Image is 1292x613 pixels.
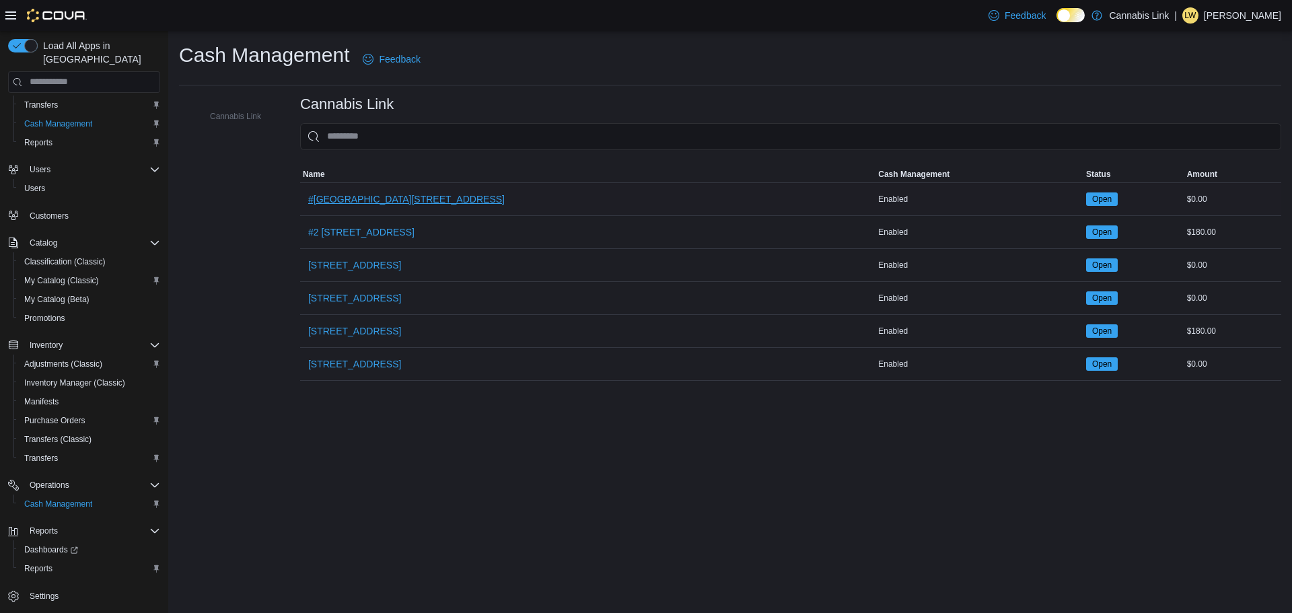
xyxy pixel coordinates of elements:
[875,356,1083,372] div: Enabled
[19,431,160,447] span: Transfers (Classic)
[24,100,58,110] span: Transfers
[308,291,401,305] span: [STREET_ADDRESS]
[1184,356,1281,372] div: $0.00
[24,415,85,426] span: Purchase Orders
[24,377,125,388] span: Inventory Manager (Classic)
[13,495,166,513] button: Cash Management
[24,161,56,178] button: Users
[24,137,52,148] span: Reports
[24,563,52,574] span: Reports
[1204,7,1281,24] p: [PERSON_NAME]
[1086,192,1118,206] span: Open
[38,39,160,66] span: Load All Apps in [GEOGRAPHIC_DATA]
[1092,292,1112,304] span: Open
[13,355,166,373] button: Adjustments (Classic)
[24,499,92,509] span: Cash Management
[30,164,50,175] span: Users
[3,476,166,495] button: Operations
[13,373,166,392] button: Inventory Manager (Classic)
[24,544,78,555] span: Dashboards
[19,310,160,326] span: Promotions
[24,118,92,129] span: Cash Management
[24,359,102,369] span: Adjustments (Classic)
[357,46,425,73] a: Feedback
[19,116,160,132] span: Cash Management
[24,207,160,224] span: Customers
[19,135,58,151] a: Reports
[875,166,1083,182] button: Cash Management
[875,257,1083,273] div: Enabled
[303,351,406,377] button: [STREET_ADDRESS]
[1086,258,1118,272] span: Open
[308,258,401,272] span: [STREET_ADDRESS]
[308,192,505,206] span: #[GEOGRAPHIC_DATA][STREET_ADDRESS]
[24,396,59,407] span: Manifests
[1187,169,1217,180] span: Amount
[19,180,50,196] a: Users
[30,238,57,248] span: Catalog
[1092,193,1112,205] span: Open
[1184,290,1281,306] div: $0.00
[24,523,160,539] span: Reports
[308,357,401,371] span: [STREET_ADDRESS]
[13,392,166,411] button: Manifests
[13,559,166,578] button: Reports
[13,271,166,290] button: My Catalog (Classic)
[19,412,160,429] span: Purchase Orders
[24,256,106,267] span: Classification (Classic)
[379,52,420,66] span: Feedback
[1184,323,1281,339] div: $180.00
[24,235,63,251] button: Catalog
[19,291,95,308] a: My Catalog (Beta)
[13,309,166,328] button: Promotions
[19,116,98,132] a: Cash Management
[24,588,64,604] a: Settings
[24,235,160,251] span: Catalog
[13,290,166,309] button: My Catalog (Beta)
[1086,291,1118,305] span: Open
[13,252,166,271] button: Classification (Classic)
[24,294,89,305] span: My Catalog (Beta)
[1174,7,1177,24] p: |
[303,285,406,312] button: [STREET_ADDRESS]
[24,313,65,324] span: Promotions
[303,219,420,246] button: #2 [STREET_ADDRESS]
[13,96,166,114] button: Transfers
[1056,22,1057,23] span: Dark Mode
[24,434,92,445] span: Transfers (Classic)
[878,169,949,180] span: Cash Management
[13,179,166,198] button: Users
[210,111,261,122] span: Cannabis Link
[19,394,160,410] span: Manifests
[3,521,166,540] button: Reports
[24,477,75,493] button: Operations
[308,324,401,338] span: [STREET_ADDRESS]
[19,496,98,512] a: Cash Management
[1086,225,1118,239] span: Open
[1092,226,1112,238] span: Open
[19,291,160,308] span: My Catalog (Beta)
[1092,259,1112,271] span: Open
[1005,9,1046,22] span: Feedback
[30,480,69,491] span: Operations
[13,133,166,152] button: Reports
[1056,8,1085,22] input: Dark Mode
[19,561,160,577] span: Reports
[13,449,166,468] button: Transfers
[300,166,875,182] button: Name
[1083,166,1184,182] button: Status
[179,42,349,69] h1: Cash Management
[303,252,406,279] button: [STREET_ADDRESS]
[19,431,97,447] a: Transfers (Classic)
[1184,166,1281,182] button: Amount
[191,108,266,124] button: Cannabis Link
[3,160,166,179] button: Users
[19,254,111,270] a: Classification (Classic)
[19,542,160,558] span: Dashboards
[13,114,166,133] button: Cash Management
[24,208,74,224] a: Customers
[3,206,166,225] button: Customers
[24,587,160,604] span: Settings
[30,340,63,351] span: Inventory
[19,97,160,113] span: Transfers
